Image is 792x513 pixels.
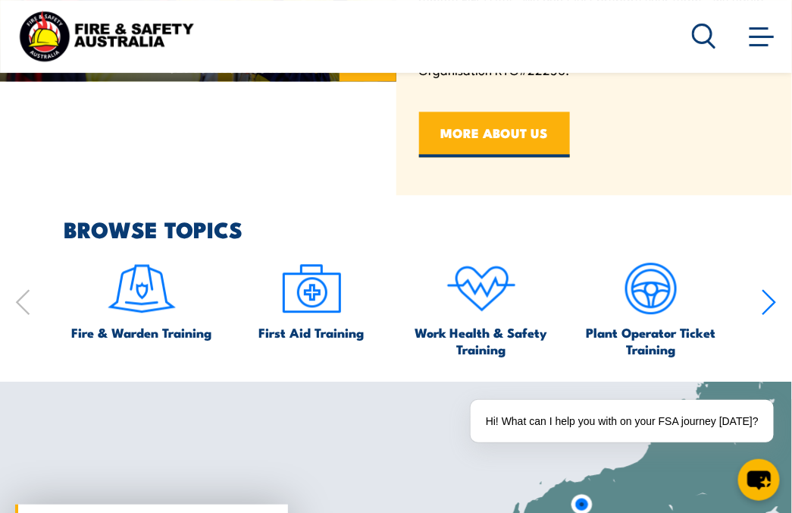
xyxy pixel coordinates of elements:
h2: BROWSE TOPICS [64,219,777,238]
a: Work Health & Safety Training [403,253,559,357]
img: icon-5 [615,253,687,324]
a: Fire & Warden Training [71,253,211,341]
span: Plant Operator Ticket Training [573,324,728,357]
span: First Aid Training [258,324,364,341]
span: GET TO KNOW US IN [167,61,333,75]
img: icon-1 [106,253,177,324]
a: First Aid Training [258,253,364,341]
div: Hi! What can I help you with on your FSA journey [DATE]? [471,400,774,442]
a: Plant Operator Ticket Training [573,253,728,357]
button: chat-button [738,459,780,501]
img: icon-4 [446,253,517,324]
img: icon-2 [276,253,347,324]
span: Work Health & Safety Training [403,324,559,357]
span: Fire & Warden Training [71,324,211,341]
a: MORE ABOUT US [419,112,570,157]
